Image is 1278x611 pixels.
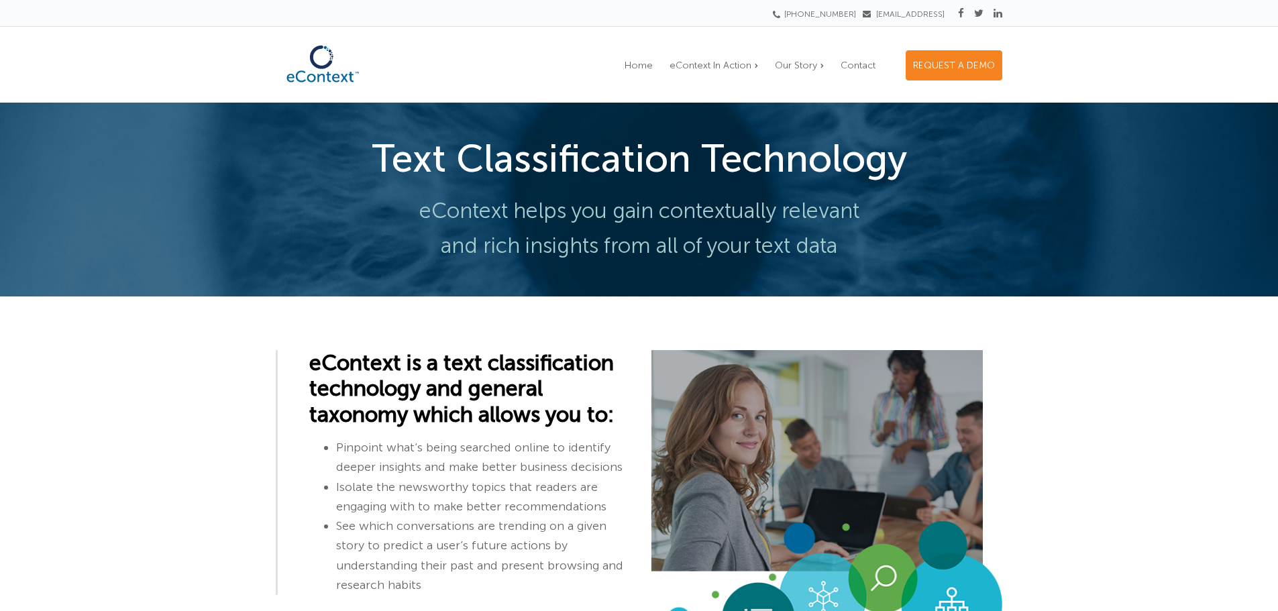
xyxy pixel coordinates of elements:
a: eContext [276,78,370,93]
a: Facebook [958,7,964,19]
li: Pinpoint what’s being searched online to identify deeper insights and make better business decisions [336,438,629,478]
a: [PHONE_NUMBER] [777,9,856,19]
a: Home [618,51,659,80]
span: REQUEST A DEMO [913,60,995,71]
span: Our Story [775,60,817,71]
p: eContext helps you gain contextually relevant and rich insights from all of your text data [276,193,1002,263]
span: Home [625,60,653,71]
h1: Text Classification Technology [276,136,1002,182]
li: Isolate the newsworthy topics that readers are engaging with to make better recommendations [336,478,629,517]
span: eContext In Action [670,60,751,71]
a: [EMAIL_ADDRESS] [863,9,945,19]
li: See which conversations are trending on a given story to predict a user’s future actions by under... [336,516,629,595]
a: REQUEST A DEMO [906,50,1002,80]
span: Contact [841,60,875,71]
img: eContext [276,38,370,90]
a: Contact [834,51,882,80]
span: eContext is a text classification technology and general taxonomy which allows you to: [309,350,614,427]
a: Twitter [974,7,983,19]
a: Linkedin [994,7,1002,19]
